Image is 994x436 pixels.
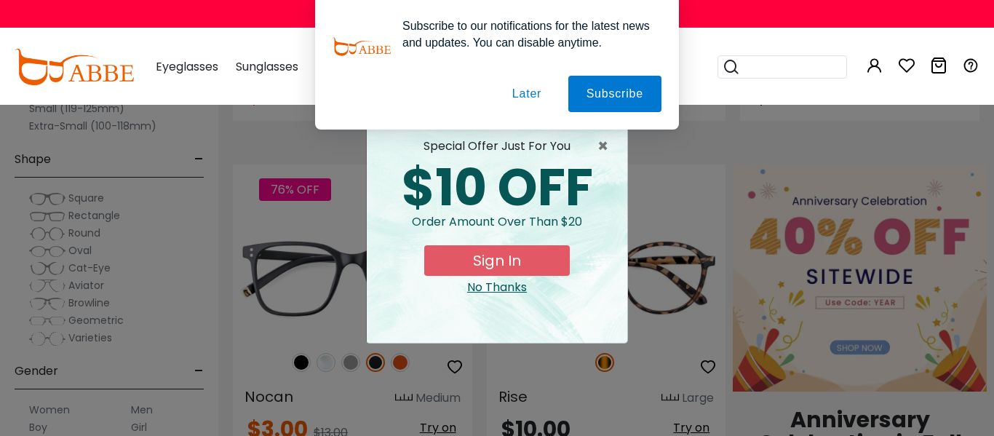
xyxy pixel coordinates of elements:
img: notification icon [333,17,391,76]
button: Sign In [424,245,570,276]
button: Close [597,138,616,155]
div: Subscribe to our notifications for the latest news and updates. You can disable anytime. [391,17,661,51]
button: Later [494,76,560,112]
span: × [597,138,616,155]
button: Subscribe [568,76,661,112]
div: $10 OFF [378,162,616,213]
div: special offer just for you [378,138,616,155]
div: Order amount over than $20 [378,213,616,245]
div: Close [378,279,616,296]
